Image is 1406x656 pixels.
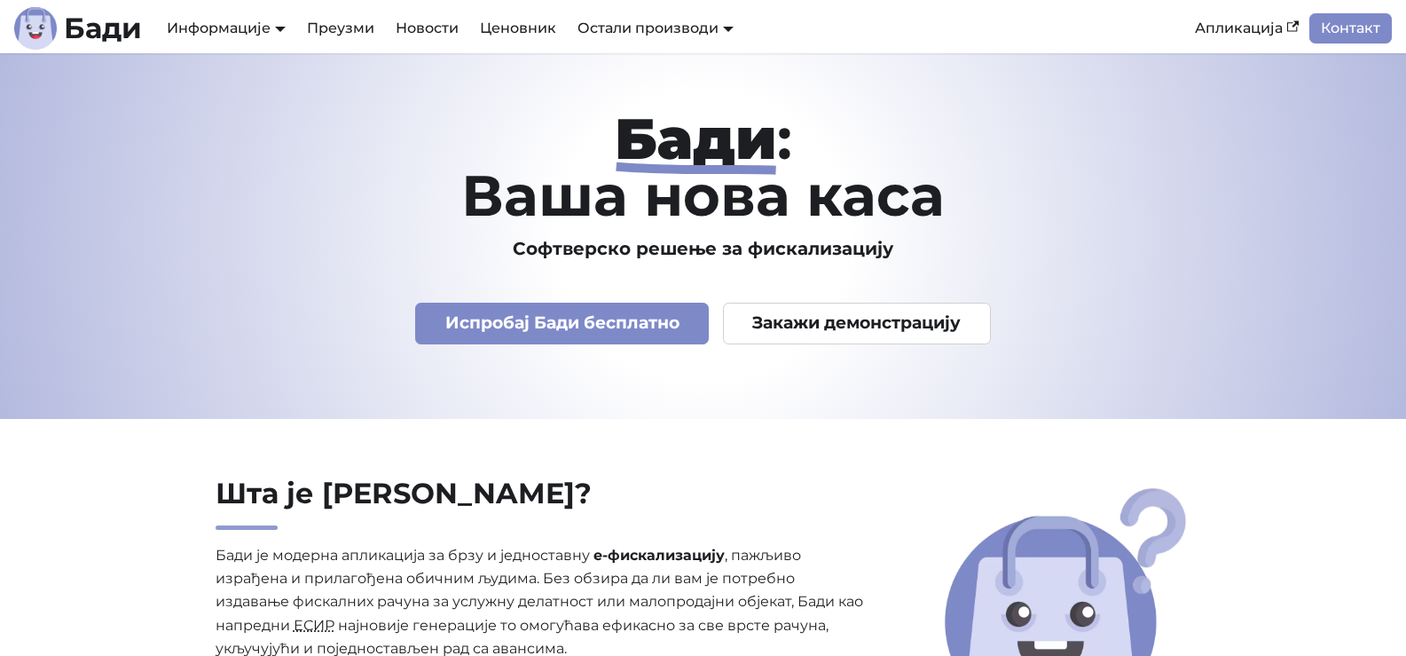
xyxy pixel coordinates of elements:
a: Контакт [1309,13,1392,43]
a: Испробај Бади бесплатно [415,303,709,344]
abbr: Електронски систем за издавање рачуна [294,617,334,634]
h2: Шта је [PERSON_NAME]? [216,476,870,530]
a: Остали производи [577,20,734,36]
a: Преузми [296,13,385,43]
strong: е-фискализацију [593,547,725,564]
a: Апликација [1184,13,1309,43]
b: Бади [64,14,142,43]
a: ЛогоБади [14,7,142,50]
strong: Бади [615,104,777,173]
h3: Софтверско решење за фискализацију [132,238,1275,260]
a: Ценовник [469,13,567,43]
a: Новости [385,13,469,43]
img: Лого [14,7,57,50]
h1: : Ваша нова каса [132,110,1275,224]
a: Закажи демонстрацију [723,303,991,344]
a: Информације [167,20,286,36]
